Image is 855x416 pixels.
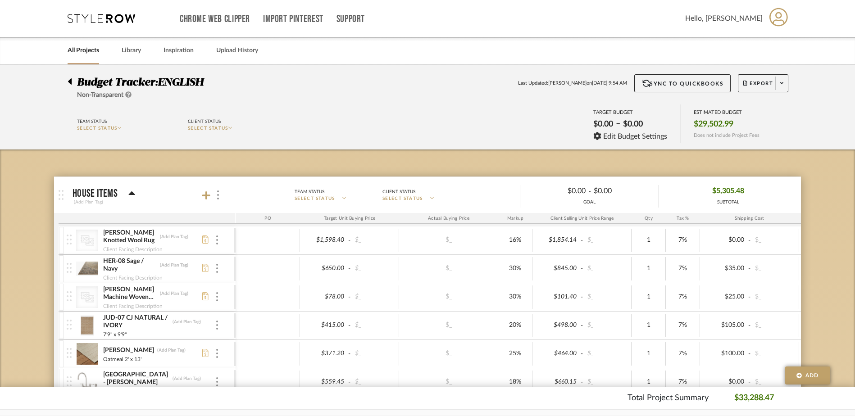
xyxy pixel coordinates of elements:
[752,262,796,275] div: $_
[805,371,819,380] span: Add
[535,319,579,332] div: $498.00
[535,347,579,360] div: $464.00
[217,190,219,199] img: 3dots-v.svg
[337,15,365,23] a: Support
[295,195,335,202] span: SELECT STATUS
[799,213,843,224] div: Ship. Markup %
[593,109,668,115] div: TARGET BUDGET
[188,118,221,126] div: Client Status
[352,234,396,247] div: $_
[76,343,98,365] img: 298f17a9-481e-43a7-9208-5b513c41f75d_50x50.jpg
[216,45,258,57] a: Upload History
[424,290,473,303] div: $_
[103,355,142,364] div: Oatmeal 2' x 13'
[399,213,498,224] div: Actual Buying Price
[669,234,697,247] div: 7%
[347,321,352,330] span: -
[347,264,352,273] span: -
[712,199,744,206] div: SUBTOTAL
[77,77,158,88] span: Budget Tracker:
[159,290,189,297] div: (Add Plan Tag)
[703,290,747,303] div: $25.00
[592,80,627,87] span: [DATE] 9:54 AM
[579,236,585,245] span: -
[579,321,585,330] span: -
[634,234,663,247] div: 1
[172,375,201,382] div: (Add Plan Tag)
[634,319,663,332] div: 1
[76,315,98,336] img: c54eba4b-318e-46ce-9844-64c89542fece_50x50.jpg
[303,375,347,389] div: $559.45
[616,119,620,132] span: –
[164,45,194,57] a: Inspiration
[700,213,799,224] div: Shipping Cost
[103,371,170,387] div: [GEOGRAPHIC_DATA]- [PERSON_NAME]
[501,290,529,303] div: 30%
[752,375,796,389] div: $_
[634,347,663,360] div: 1
[424,375,473,389] div: $_
[669,262,697,275] div: 7%
[54,177,801,213] mat-expansion-panel-header: House Items(Add Plan Tag)Team StatusSELECT STATUSClient StatusSELECT STATUS$0.00-$0.00GOAL$5,305....
[703,347,747,360] div: $100.00
[216,349,218,358] img: 3dots-v.svg
[77,126,118,131] span: SELECT STATUS
[216,377,218,386] img: 3dots-v.svg
[352,319,396,332] div: $_
[295,188,324,196] div: Team Status
[685,13,763,24] span: Hello, [PERSON_NAME]
[103,273,163,282] div: Client Facing Description
[579,378,585,387] span: -
[703,375,747,389] div: $0.00
[591,117,616,132] div: $0.00
[352,375,396,389] div: $_
[424,234,473,247] div: $_
[747,264,752,273] span: -
[158,77,204,88] span: ENGLISH
[352,262,396,275] div: $_
[703,234,747,247] div: $0.00
[424,347,473,360] div: $_
[579,264,585,273] span: -
[694,132,759,138] span: Does not include Project Fees
[587,80,592,87] span: on
[68,45,99,57] a: All Projects
[520,199,659,206] div: GOAL
[518,80,548,87] span: Last Updated:
[669,347,697,360] div: 7%
[585,290,629,303] div: $_
[634,290,663,303] div: 1
[603,132,667,140] span: Edit Budget Settings
[588,186,591,197] span: -
[585,234,629,247] div: $_
[263,15,323,23] a: Import Pinterest
[236,213,300,224] div: PO
[752,234,796,247] div: $_
[103,346,155,355] div: [PERSON_NAME]
[579,349,585,358] span: -
[532,213,632,224] div: Client Selling Unit Price Range
[579,293,585,302] span: -
[67,376,72,386] img: vertical-grip.svg
[501,234,529,247] div: 16%
[103,330,127,339] div: 7'9" x 9'9"
[103,229,157,245] div: [PERSON_NAME] Knotted Wool Rug
[59,190,64,200] img: grip.svg
[632,213,666,224] div: Qty
[77,118,107,126] div: Team Status
[535,290,579,303] div: $101.40
[77,92,123,98] span: Non-Transparent
[666,213,700,224] div: Tax %
[73,188,118,199] p: House Items
[159,234,189,240] div: (Add Plan Tag)
[634,262,663,275] div: 1
[347,378,352,387] span: -
[585,262,629,275] div: $_
[548,80,587,87] span: [PERSON_NAME]
[634,74,731,92] button: Sync to QuickBooks
[216,292,218,301] img: 3dots-v.svg
[669,319,697,332] div: 7%
[67,291,72,301] img: vertical-grip.svg
[585,375,629,389] div: $_
[747,236,752,245] span: -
